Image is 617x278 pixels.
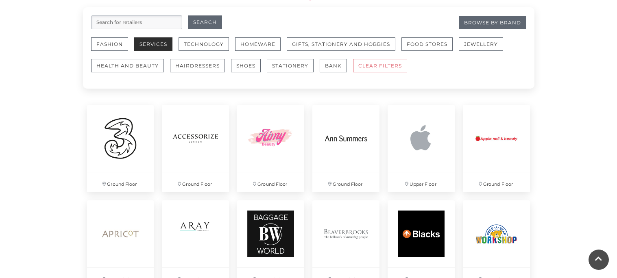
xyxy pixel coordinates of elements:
[231,59,261,72] button: Shoes
[401,37,453,51] button: Food Stores
[459,16,526,29] a: Browse By Brand
[353,59,413,80] a: CLEAR FILTERS
[401,37,459,59] a: Food Stores
[237,172,304,192] p: Ground Floor
[87,172,154,192] p: Ground Floor
[459,37,509,59] a: Jewellery
[463,172,530,192] p: Ground Floor
[235,37,281,51] button: Homeware
[320,59,347,72] button: Bank
[459,101,534,196] a: Ground Floor
[134,37,179,59] a: Services
[170,59,225,72] button: Hairdressers
[384,101,459,196] a: Upper Floor
[267,59,320,80] a: Stationery
[287,37,401,59] a: Gifts, Stationery and Hobbies
[91,59,170,80] a: Health and Beauty
[188,15,222,29] button: Search
[233,101,308,196] a: Ground Floor
[287,37,395,51] button: Gifts, Stationery and Hobbies
[179,37,235,59] a: Technology
[179,37,229,51] button: Technology
[91,37,128,51] button: Fashion
[312,172,379,192] p: Ground Floor
[91,15,182,29] input: Search for retailers
[267,59,314,72] button: Stationery
[158,101,233,196] a: Ground Floor
[235,37,287,59] a: Homeware
[170,59,231,80] a: Hairdressers
[91,59,164,72] button: Health and Beauty
[162,172,229,192] p: Ground Floor
[231,59,267,80] a: Shoes
[320,59,353,80] a: Bank
[353,59,407,72] button: CLEAR FILTERS
[459,37,503,51] button: Jewellery
[134,37,172,51] button: Services
[388,172,455,192] p: Upper Floor
[91,37,134,59] a: Fashion
[83,101,158,196] a: Ground Floor
[308,101,384,196] a: Ground Floor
